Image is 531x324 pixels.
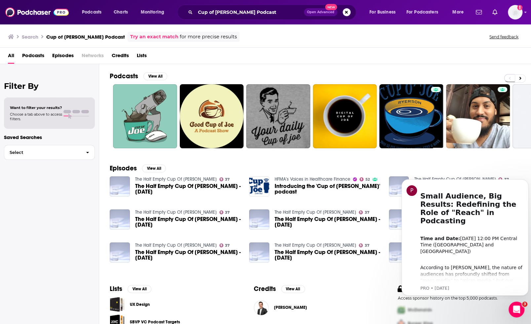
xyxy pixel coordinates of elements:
span: For Business [369,8,396,17]
a: All [8,50,14,64]
img: The Half Empty Cup Of Joe Podcast - 2024-8-29 [110,242,130,263]
span: for more precise results [180,33,237,41]
a: HFMA’s Voices in Healthcare Finance [275,176,350,182]
a: Lists [137,50,147,64]
a: The Half Empty Cup Of Joe Podcast - 2024-8-30 [110,209,130,230]
h2: Filter By [4,81,95,91]
span: Monitoring [141,8,164,17]
a: Introducing the 'Cup of Joe' podcast [249,176,269,197]
a: 37 [219,177,230,181]
a: PodcastsView All [110,72,167,80]
button: Open AdvancedNew [304,8,337,16]
button: open menu [402,7,448,18]
span: 37 [225,211,230,214]
span: 37 [225,178,230,181]
span: 37 [365,211,369,214]
a: Charts [109,7,132,18]
iframe: Intercom live chat [509,302,524,317]
button: Show profile menu [508,5,522,19]
h2: Podcasts [110,72,138,80]
h2: Lists [110,285,122,293]
span: Introducing the 'Cup of [PERSON_NAME]' podcast [275,183,381,195]
span: McDonalds [407,307,432,313]
a: Introducing the 'Cup of Joe' podcast [275,183,381,195]
button: open menu [448,7,472,18]
span: 37 [365,244,369,247]
a: Show notifications dropdown [473,7,484,18]
button: Send feedback [487,34,520,40]
img: First Pro Logo [395,303,407,317]
a: The Half Empty Cup Of Joe Podcast - 2022-10-10 [275,249,381,261]
p: Saved Searches [4,134,95,140]
a: ListsView All [110,285,151,293]
img: The Half Empty Cup Of Joe Podcast - 2021-12-9 [389,209,409,230]
p: Access sponsor history on the top 5,000 podcasts. [398,296,520,301]
span: 52 [365,178,370,181]
span: Podcasts [82,8,101,17]
button: View All [128,285,151,293]
input: Search podcasts, credits, & more... [195,7,304,18]
a: The Half Empty Cup Of Joe [135,209,217,215]
a: The Half Empty Cup Of Joe Podcast - 2022-10-10 [249,242,269,263]
iframe: Intercom notifications message [399,173,531,300]
img: The Half Empty Cup Of Joe Podcast - 2025-2-27 [110,176,130,197]
span: Charts [114,8,128,17]
button: open menu [77,7,110,18]
button: Select [4,145,95,160]
a: 37 [359,210,369,214]
a: Episodes [52,50,74,64]
button: open menu [365,7,404,18]
a: Joe Molloy [274,305,307,310]
div: Search podcasts, credits, & more... [183,5,362,20]
span: The Half Empty Cup Of [PERSON_NAME] - [DATE] [135,216,242,228]
img: The Half Empty Cup Of Joe Podcast - 2022-3-8 [249,209,269,230]
a: Show notifications dropdown [490,7,500,18]
span: Logged in as TinaPugh [508,5,522,19]
span: For Podcasters [406,8,438,17]
span: [PERSON_NAME] [274,305,307,310]
a: The Half Empty Cup Of Joe [135,242,217,248]
a: Try an exact match [130,33,178,41]
h3: Search [22,34,38,40]
a: 37 [219,210,230,214]
a: Credits [112,50,129,64]
a: 37 [219,243,230,247]
a: UX Design [130,301,150,308]
span: More [452,8,464,17]
img: User Profile [508,5,522,19]
a: The Half Empty Cup Of Joe [135,176,217,182]
span: Open Advanced [307,11,334,14]
img: Joe Molloy [254,300,269,315]
span: Choose a tab above to access filters. [10,112,62,121]
span: Networks [82,50,104,64]
span: The Half Empty Cup Of [PERSON_NAME] - [DATE] [275,249,381,261]
span: 3 [522,302,527,307]
span: The Half Empty Cup Of [PERSON_NAME] - [DATE] [135,183,242,195]
a: CreditsView All [254,285,305,293]
span: The Half Empty Cup Of [PERSON_NAME] - [DATE] [135,249,242,261]
a: 37 [359,243,369,247]
span: New [325,4,337,10]
span: The Half Empty Cup Of [PERSON_NAME] - [DATE] [275,216,381,228]
span: Want to filter your results? [10,105,62,110]
svg: Add a profile image [517,5,522,10]
span: UX Design [110,297,125,312]
img: The Half Empty Cup Of Joe Podcast - 2022-10-19 [389,242,409,263]
button: View All [281,285,305,293]
img: The Half Empty Cup Of Joe Podcast - 2021-12-15 [389,176,409,197]
button: Joe MolloyJoe Molloy [254,297,377,318]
